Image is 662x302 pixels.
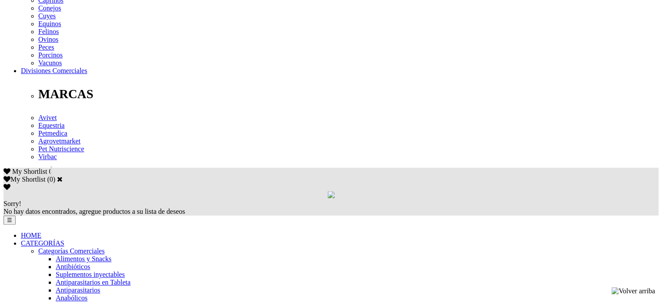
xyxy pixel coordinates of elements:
a: Pet Nutriscience [38,145,84,153]
a: Avivet [38,114,57,121]
span: 0 [49,168,52,175]
img: Volver arriba [612,287,655,295]
p: MARCAS [38,87,659,101]
a: Equinos [38,20,61,27]
a: Agrovetmarket [38,137,81,145]
a: Divisiones Comerciales [21,67,87,74]
a: Virbac [38,153,57,160]
a: Vacunos [38,59,62,66]
a: Peces [38,43,54,51]
a: Cuyes [38,12,56,20]
span: My Shortlist [12,168,47,175]
iframe: Brevo live chat [4,208,150,298]
a: Porcinos [38,51,63,59]
a: Conejos [38,4,61,12]
span: Sorry! [3,200,21,207]
a: Ovinos [38,36,58,43]
a: Cerrar [57,176,63,183]
a: Equestria [38,122,64,129]
span: ( ) [47,176,55,183]
a: Anabólicos [56,294,87,302]
a: Petmedica [38,129,67,137]
div: No hay datos encontrados, agregue productos a su lista de deseos [3,200,659,216]
img: loading.gif [328,191,335,198]
a: Felinos [38,28,59,35]
button: ☰ [3,216,16,225]
label: 0 [50,176,53,183]
label: My Shortlist [3,176,45,183]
